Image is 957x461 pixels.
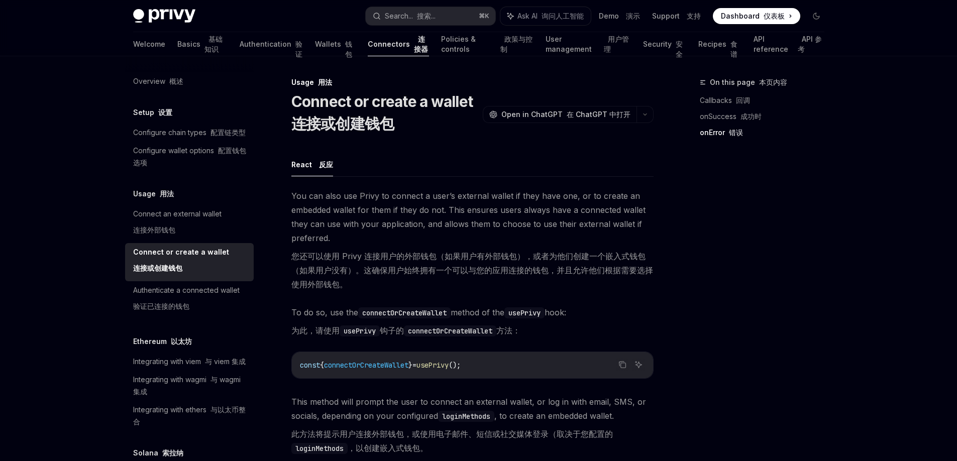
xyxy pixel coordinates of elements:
a: Integrating with viem 与 viem 集成 [125,353,254,371]
font: 基础知识 [204,35,223,53]
span: usePrivy [416,361,449,370]
span: Ask AI [517,11,584,21]
a: Basics 基础知识 [177,32,228,56]
font: 用法 [318,78,332,86]
div: Configure wallet options [133,145,248,169]
button: Ask AI [632,358,645,371]
h5: Usage [133,188,174,200]
a: Integrating with wagmi 与 wagmi 集成 [125,371,254,401]
code: usePrivy [504,307,545,318]
div: Integrating with wagmi [133,374,248,398]
a: Connectors 连接器 [368,32,429,56]
span: This method will prompt the user to connect an external wallet, or log in with email, SMS, or soc... [291,395,654,459]
a: Policies & controls 政策与控制 [441,32,534,56]
font: 演示 [626,12,640,20]
font: 政策与控制 [500,35,533,53]
span: const [300,361,320,370]
span: connectOrCreateWallet [324,361,408,370]
a: Security 安全 [643,32,686,56]
button: Copy the contents from the code block [616,358,629,371]
font: 为此，请使用 钩子的 方法： [291,325,520,335]
font: 搜索... [417,12,436,20]
font: 在 ChatGPT 中打开 [567,110,630,119]
h5: Ethereum [133,335,192,348]
a: Authenticate a connected wallet验证已连接的钱包 [125,281,254,319]
font: 与 viem 集成 [205,357,246,366]
font: 连接或创建钱包 [133,264,182,272]
font: 验证已连接的钱包 [133,302,189,310]
a: Overview 概述 [125,72,254,90]
span: Open in ChatGPT [501,109,630,120]
h1: Connect or create a wallet [291,92,473,137]
button: Open in ChatGPT 在 ChatGPT 中打开 [483,106,636,123]
a: Callbacks 回调 [700,92,832,108]
a: Welcome [133,32,165,56]
a: Configure wallet options 配置钱包选项 [125,142,254,172]
font: 错误 [729,128,743,137]
span: You can also use Privy to connect a user’s external wallet if they have one, or to create an embe... [291,189,654,295]
h5: Solana [133,447,183,459]
button: Ask AI 询问人工智能 [500,7,591,25]
font: 反应 [319,160,333,169]
div: Connect an external wallet [133,208,222,240]
font: API 参考 [798,35,822,53]
a: Dashboard 仪表板 [713,8,800,24]
font: 连接外部钱包 [133,225,175,234]
div: Integrating with ethers [133,404,248,428]
a: Integrating with ethers 与以太币整合 [125,401,254,431]
font: 用法 [160,189,174,198]
span: { [320,361,324,370]
font: 设置 [158,108,172,117]
a: User management 用户管理 [546,32,631,56]
a: Connect or create a wallet连接或创建钱包 [125,243,254,281]
a: onError 错误 [700,125,832,141]
div: Authenticate a connected wallet [133,284,240,316]
font: 回调 [736,96,750,104]
code: connectOrCreateWallet [404,325,496,336]
font: 此方法将提示用户连接外部钱包，或使用电子邮件、短信或社交媒体登录（取决于您配置的 ，以创建嵌入式钱包。 [291,429,613,453]
code: usePrivy [340,325,380,336]
font: 以太坊 [171,337,192,345]
font: 您还可以使用 Privy 连接用户的外部钱包（如果用户有外部钱包），或者为他们创建一个嵌入式钱包（如果用户没有）。这确保用户始终拥有一个可以与您的应用连接的钱包，并且允许他们根据需要选择使用外部钱包。 [291,251,653,289]
button: Search... 搜索...⌘K [366,7,495,25]
code: loginMethods [291,443,348,454]
div: Connect or create a wallet [133,246,229,278]
font: 本页内容 [759,78,787,86]
img: dark logo [133,9,195,23]
div: Integrating with viem [133,356,246,368]
div: Configure chain types [133,127,246,139]
div: Search... [385,10,436,22]
font: 连接器 [414,35,428,53]
span: To do so, use the method of the hook: [291,305,654,341]
button: React 反应 [291,153,333,176]
font: 食谱 [730,40,737,58]
font: 验证 [295,40,302,58]
font: 索拉纳 [162,448,183,457]
span: = [412,361,416,370]
span: On this page [710,76,787,88]
font: 安全 [676,40,683,58]
code: loginMethods [438,411,494,422]
font: 仪表板 [764,12,785,20]
span: ⌘ K [479,12,489,20]
a: Authentication 验证 [240,32,302,56]
a: Configure chain types 配置链类型 [125,124,254,142]
a: API reference API 参考 [754,32,824,56]
a: Recipes 食谱 [698,32,741,56]
div: Usage [291,77,654,87]
a: onSuccess 成功时 [700,108,832,125]
a: Demo 演示 [599,11,640,21]
font: 概述 [169,77,183,85]
button: Toggle dark mode [808,8,824,24]
font: 支持 [687,12,701,20]
font: 钱包 [345,40,352,58]
font: 成功时 [740,112,762,121]
a: Connect an external wallet连接外部钱包 [125,205,254,243]
div: Overview [133,75,183,87]
span: Dashboard [721,11,785,21]
font: 询问人工智能 [542,12,584,20]
font: 连接或创建钱包 [291,114,394,133]
h5: Setup [133,106,172,119]
a: Support 支持 [652,11,701,21]
font: 用户管理 [604,35,629,53]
